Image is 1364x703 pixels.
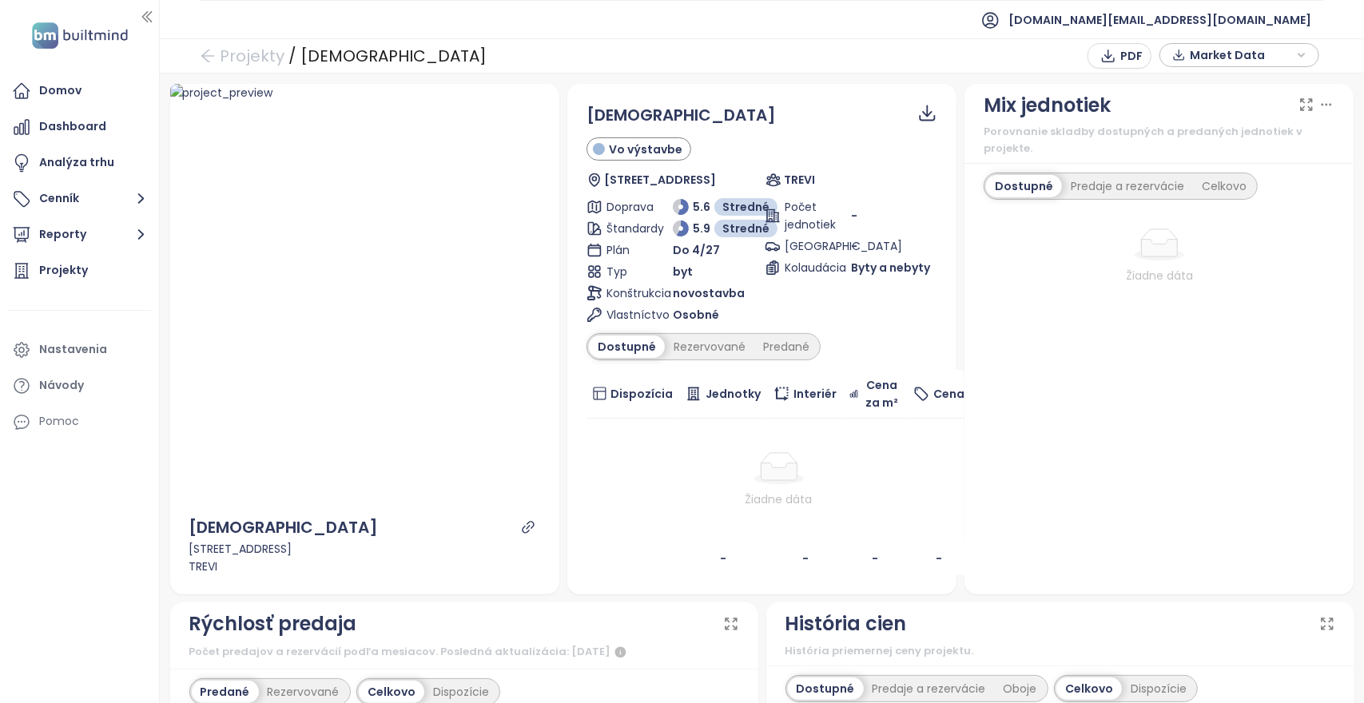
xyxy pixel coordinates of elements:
div: História cien [785,609,907,639]
span: [DOMAIN_NAME][EMAIL_ADDRESS][DOMAIN_NAME] [1008,1,1311,39]
span: Dispozícia [610,385,673,403]
div: Rýchlosť predaja [189,609,357,639]
span: [STREET_ADDRESS] [604,171,716,189]
div: Dostupné [788,677,864,700]
span: 5.6 [693,198,710,216]
div: Mix jednotiek [984,90,1111,121]
button: PDF [1088,43,1151,69]
span: byt [673,263,693,280]
div: História priemernej ceny projektu. [785,643,1335,659]
span: - [851,238,857,254]
div: button [1168,43,1310,67]
div: Dashboard [39,117,106,137]
a: Analýza trhu [8,147,151,179]
a: Nastavenia [8,334,151,366]
a: Návody [8,370,151,402]
span: [GEOGRAPHIC_DATA] [785,237,828,255]
div: Rezervované [665,336,754,358]
span: Cena [933,385,964,403]
div: Dostupné [589,336,665,358]
div: Predané [192,681,259,703]
span: Jednotky [706,385,761,403]
div: Dostupné [986,175,1062,197]
span: [DEMOGRAPHIC_DATA] [587,104,776,126]
button: Cenník [8,183,151,215]
div: Nastavenia [39,340,107,359]
span: Doprava [606,198,650,216]
div: [STREET_ADDRESS] [189,540,540,558]
span: Vlastníctvo [606,306,650,324]
a: Dashboard [8,111,151,143]
div: Celkovo [1056,677,1122,700]
span: Byty a nebyty [851,259,930,276]
span: TREVI [784,171,815,189]
span: Market Data [1190,43,1293,67]
span: Typ [606,263,650,280]
span: Cena za m² [863,376,901,411]
span: Kolaudácia [785,259,828,276]
div: Počet predajov a rezervácií podľa mesiacov. Posledná aktualizácia: [DATE] [189,643,739,662]
a: Projekty [8,255,151,287]
div: / [288,42,296,70]
div: Projekty [39,260,88,280]
span: Stredné [722,220,769,237]
a: arrow-left Projekty [200,42,284,70]
span: Konštrukcia [606,284,650,302]
div: TREVI [189,558,540,575]
div: Celkovo [1193,175,1255,197]
div: Predané [754,336,818,358]
span: Osobné [673,306,719,324]
span: Vo výstavbe [609,141,682,158]
span: PDF [1120,47,1143,65]
a: Domov [8,75,151,107]
button: Reporty [8,219,151,251]
span: novostavba [673,284,745,302]
div: Predaje a rezervácie [1062,175,1193,197]
span: Interiér [793,385,837,403]
div: Dispozície [1122,677,1195,700]
div: [DEMOGRAPHIC_DATA] [189,515,379,540]
span: Štandardy [606,220,650,237]
div: Porovnanie skladby dostupných a predaných jednotiek v projekte. [984,124,1334,157]
b: - [802,550,809,566]
span: - [851,207,857,224]
img: logo [27,19,133,52]
div: Rezervované [259,681,348,703]
span: 5.9 [693,220,710,237]
div: Predaje a rezervácie [864,677,995,700]
div: Dispozície [424,681,498,703]
div: Analýza trhu [39,153,114,173]
div: Pomoc [8,406,151,438]
span: Do 4/27 [673,241,720,259]
b: - [720,550,726,566]
div: Návody [39,375,84,395]
span: Plán [606,241,650,259]
span: Stredné [722,198,769,216]
b: - [872,550,878,566]
div: Žiadne dáta [984,267,1334,284]
div: Domov [39,81,82,101]
span: arrow-left [200,48,216,64]
b: - [936,550,942,566]
span: Počet jednotiek [785,198,828,233]
div: Pomoc [39,411,79,431]
div: Oboje [995,677,1046,700]
div: Žiadne dáta [593,491,965,508]
div: Celkovo [359,681,424,703]
div: [DEMOGRAPHIC_DATA] [300,42,487,70]
a: link [521,520,535,534]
